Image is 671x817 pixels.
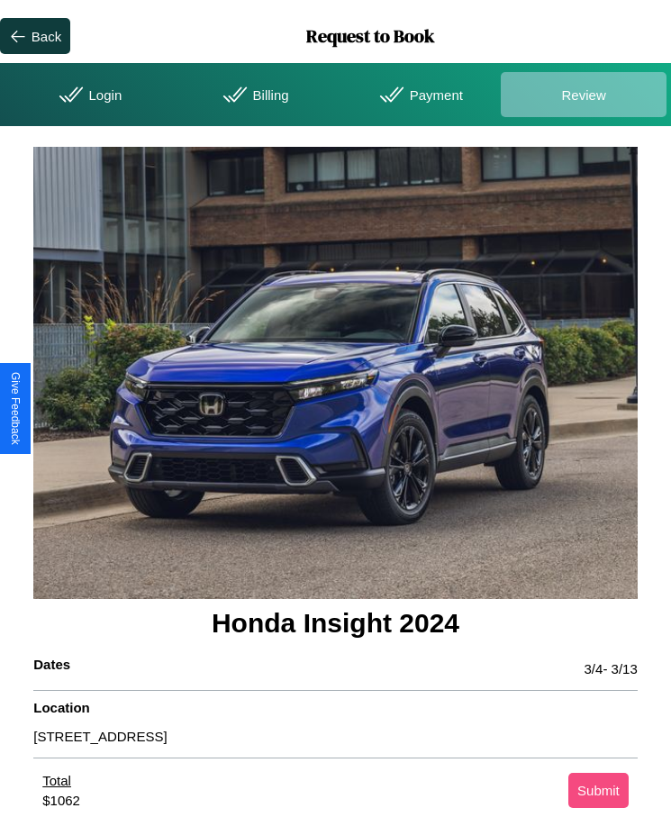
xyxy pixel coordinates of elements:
[9,372,22,445] div: Give Feedback
[33,147,638,599] img: car
[33,724,638,749] p: [STREET_ADDRESS]
[42,773,80,793] div: Total
[5,72,170,117] div: Login
[33,599,638,648] h3: Honda Insight 2024
[170,72,336,117] div: Billing
[42,793,80,808] div: $ 1062
[33,657,70,681] h4: Dates
[585,657,638,681] p: 3 / 4 - 3 / 13
[336,72,502,117] div: Payment
[568,773,629,808] button: Submit
[70,23,671,49] h1: Request to Book
[501,72,666,117] div: Review
[32,29,61,44] div: Back
[33,700,638,724] h4: Location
